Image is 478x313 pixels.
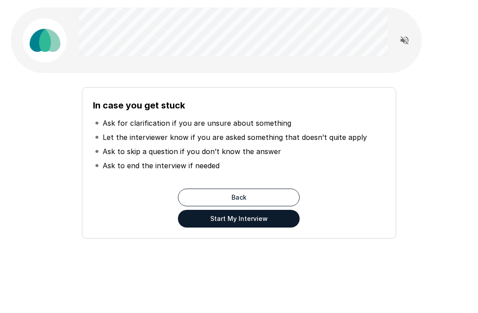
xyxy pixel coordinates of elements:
[103,146,281,157] p: Ask to skip a question if you don’t know the answer
[178,189,300,206] button: Back
[103,160,220,171] p: Ask to end the interview if needed
[103,118,291,128] p: Ask for clarification if you are unsure about something
[396,31,413,49] button: Read questions aloud
[178,210,300,228] button: Start My Interview
[103,132,367,143] p: Let the interviewer know if you are asked something that doesn’t quite apply
[93,100,185,111] b: In case you get stuck
[23,18,67,62] img: parachute_avatar.png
